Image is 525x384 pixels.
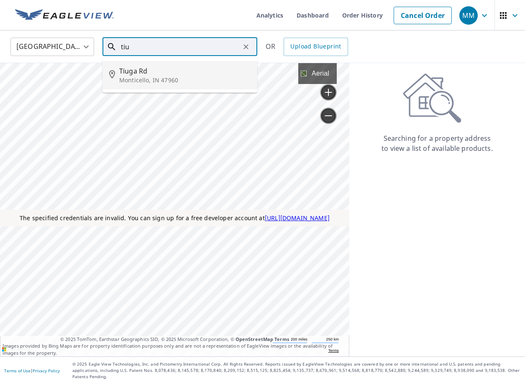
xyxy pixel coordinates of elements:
a: Terms of Use [4,368,31,374]
a: [URL][DOMAIN_NAME] [265,214,330,222]
img: EV Logo [15,9,114,22]
p: | [4,368,60,373]
span: © 2025 TomTom, Earthstar Geographics SIO, © 2025 Microsoft Corporation, © [60,336,289,343]
div: MM [459,6,478,25]
a: Current Level 5, Zoom In [320,84,337,101]
div: Aerial [298,63,337,84]
a: Current Level 5, Zoom Out [320,107,337,124]
div: OR [266,38,348,56]
a: Terms [274,336,289,342]
input: Search by address or latitude-longitude [121,35,240,58]
a: Privacy Policy [33,368,60,374]
p: Monticello, IN 47960 [119,76,251,84]
div: [GEOGRAPHIC_DATA] [10,35,94,58]
button: Clear [240,41,252,53]
span: Upload Blueprint [290,41,341,52]
div: Aerial [309,63,332,84]
a: Upload Blueprint [284,38,348,56]
p: Searching for a property address to view a list of available products. [381,133,493,153]
a: OpenStreetMap [236,336,273,342]
p: © 2025 Eagle View Technologies, Inc. and Pictometry International Corp. All Rights Reserved. Repo... [72,361,521,380]
a: Terms [328,348,339,353]
a: Cancel Order [394,7,452,24]
span: Tiuga Rd [119,66,251,76]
